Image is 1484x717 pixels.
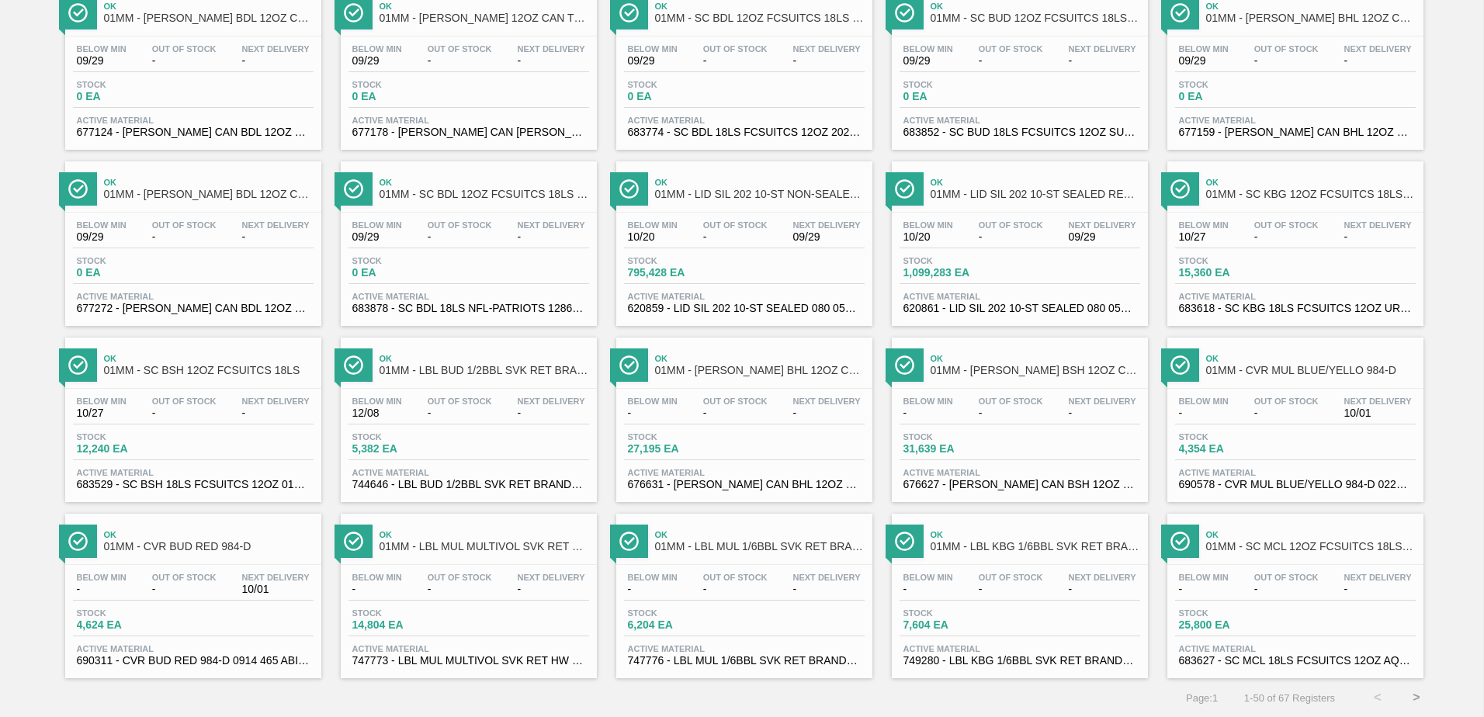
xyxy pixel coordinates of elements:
img: Ícone [344,3,363,23]
span: Ok [1206,178,1416,187]
span: Stock [77,80,185,89]
span: - [1344,231,1412,243]
button: > [1397,678,1436,717]
img: Ícone [1170,179,1190,199]
span: Active Material [1179,468,1412,477]
span: 795,428 EA [628,267,737,279]
span: - [152,584,217,595]
span: Out Of Stock [152,573,217,582]
span: - [242,55,310,67]
span: 31,639 EA [903,443,1012,455]
span: - [979,55,1043,67]
span: 10/27 [1179,231,1229,243]
span: 683529 - SC BSH 18LS FCSUITCS 12OZ 0123 167 ABICC [77,479,310,490]
img: Ícone [619,355,639,375]
span: - [428,584,492,595]
span: 01MM - LBL MUL MULTIVOL SVK RET HW PPS #3 5.0% [380,541,589,552]
span: Stock [903,80,1012,89]
span: Ok [655,354,865,363]
span: - [1069,55,1136,67]
span: 683878 - SC BDL 18LS NFL-PATRIOTS 1286 FCSUITCS 1 [352,303,585,314]
span: Stock [77,432,185,442]
span: Next Delivery [242,397,310,406]
span: Active Material [77,468,310,477]
span: 677272 - CARR CAN BDL 12OZ NFL SHIELD TWNSTK 30/1 [77,303,310,314]
span: 01MM - SC BDL 12OZ FCSUITCS 18LS SUMMER PROMO CAN PK [655,12,865,24]
span: Stock [352,432,461,442]
span: 747773 - LBL MUL MULTIVOL SVK RET HW 5.0% PPS 022 [352,655,585,667]
span: Page : 1 [1186,692,1218,704]
span: Ok [1206,530,1416,539]
span: 01MM - SC MCL 12OZ FCSUITCS 18LS AQUEOUS COATING [1206,541,1416,552]
span: 01MM - CARR BHL 12OZ CAN CAN PK 12/12 CAN [655,365,865,376]
span: Stock [1179,608,1288,618]
span: Next Delivery [1344,44,1412,54]
span: Below Min [352,220,402,230]
span: Below Min [903,220,953,230]
span: Below Min [903,573,953,582]
a: ÍconeOk01MM - SC KBG 12OZ FCSUITCS 18LS - VBIBelow Min10/27Out Of Stock-Next Delivery-Stock15,360... [1156,150,1431,326]
span: Out Of Stock [703,220,768,230]
span: Active Material [628,468,861,477]
a: ÍconeOk01MM - CVR MUL BLUE/YELLO 984-DBelow Min-Out Of Stock-Next Delivery10/01Stock4,354 EAActiv... [1156,326,1431,502]
span: 12/08 [352,407,402,419]
span: Out Of Stock [979,220,1043,230]
span: 0 EA [1179,91,1288,102]
span: 676631 - CARR CAN BHL 12OZ CAN PK 12/12 CAN 0123 [628,479,861,490]
span: 749280 - LBL KBG 1/6BBL SVK RET BRAND PPS 0123 #4 [903,655,1136,667]
img: Ícone [1170,3,1190,23]
span: - [518,584,585,595]
span: Next Delivery [242,220,310,230]
span: Next Delivery [242,44,310,54]
span: Stock [1179,256,1288,265]
span: Below Min [77,44,127,54]
span: Out Of Stock [979,573,1043,582]
a: ÍconeOk01MM - LBL KBG 1/6BBL SVK RET BRAND PPS #4Below Min-Out Of Stock-Next Delivery-Stock7,604 ... [880,502,1156,678]
img: Ícone [895,355,914,375]
span: Next Delivery [793,397,861,406]
span: - [428,55,492,67]
span: - [793,55,861,67]
span: 0 EA [77,267,185,279]
span: 683618 - SC KBG 18LS FCSUITCS 12OZ URL AND QR COD [1179,303,1412,314]
span: Below Min [1179,573,1229,582]
img: Ícone [1170,532,1190,551]
span: - [903,584,953,595]
span: 5,382 EA [352,443,461,455]
span: - [1254,407,1319,419]
span: 09/29 [77,55,127,67]
span: 14,804 EA [352,619,461,631]
span: - [352,584,402,595]
span: - [518,407,585,419]
span: Stock [352,80,461,89]
span: Active Material [352,644,585,653]
span: Ok [1206,354,1416,363]
span: 744646 - LBL BUD 1/2BBL SVK RET BRAND 5.0% PAPER [352,479,585,490]
img: Ícone [68,355,88,375]
span: - [428,407,492,419]
span: Out Of Stock [1254,573,1319,582]
span: Stock [903,256,1012,265]
span: 676627 - CARR CAN BSH 12OZ CAN PK 12/12 CAN 0123 [903,479,1136,490]
span: Next Delivery [793,573,861,582]
span: Below Min [628,220,678,230]
span: Stock [77,608,185,618]
span: 25,800 EA [1179,619,1288,631]
span: 1 - 50 of 67 Registers [1241,692,1335,704]
span: Next Delivery [1344,397,1412,406]
a: ÍconeOk01MM - [PERSON_NAME] BDL 12OZ CAN TWNSTK 30/12 CAN NFL-GENERIC SHIELDBelow Min09/29Out Of ... [54,150,329,326]
span: Stock [628,256,737,265]
a: ÍconeOk01MM - LBL MUL MULTIVOL SVK RET HW PPS #3 5.0%Below Min-Out Of Stock-Next Delivery-Stock14... [329,502,605,678]
span: Active Material [352,292,585,301]
span: Below Min [628,573,678,582]
span: Active Material [903,292,1136,301]
span: 09/29 [1179,55,1229,67]
span: 10/01 [1344,407,1412,419]
span: Next Delivery [793,220,861,230]
span: 10/20 [628,231,678,243]
img: Ícone [895,3,914,23]
span: - [703,584,768,595]
span: Next Delivery [1344,220,1412,230]
span: - [152,231,217,243]
span: 620859 - LID SIL 202 10-ST SEALED 080 0523 SIL 06 [628,303,861,314]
